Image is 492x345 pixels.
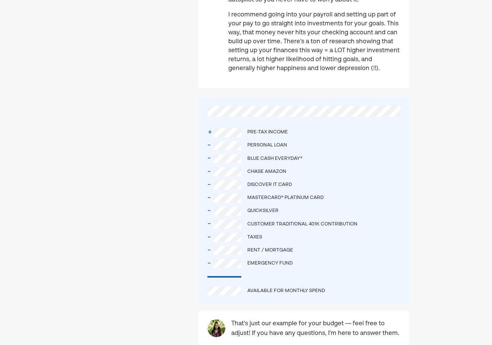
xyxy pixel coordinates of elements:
[207,126,213,139] div: +
[207,178,213,192] div: -
[247,247,293,254] div: Rent / mortgage
[247,155,302,163] div: Blue Cash Everyday®
[247,287,325,295] div: Available for Monthly Spend
[207,139,213,152] div: -
[247,221,358,228] div: Customer Traditional 401k contribution
[231,319,400,338] pre: That's just our example for your budget — feel free to adjust! If you have any questions, I'm her...
[207,165,213,178] div: -
[207,231,213,244] div: -
[207,152,213,165] div: -
[247,260,293,268] div: Emergency fund
[247,234,262,241] div: Taxes
[247,168,286,176] div: Chase Amazon
[228,10,400,73] p: I recommend going into your payroll and setting up part of your pay to go straight into investmen...
[207,257,213,270] div: -
[207,218,213,231] div: -
[207,244,213,257] div: -
[247,129,288,136] div: Pre-tax income
[247,142,287,149] div: Personal Loan
[207,205,213,218] div: -
[247,194,324,202] div: Mastercard® Platinum Card
[207,192,213,205] div: -
[247,181,292,189] div: Discover it Card
[247,207,279,215] div: Quicksilver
